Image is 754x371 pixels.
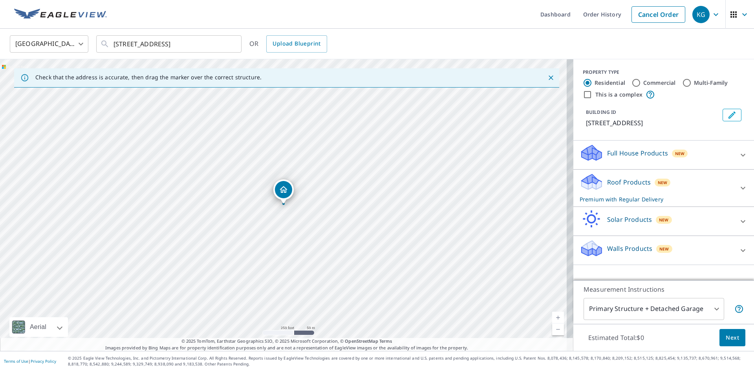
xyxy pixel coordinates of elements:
[582,329,650,346] p: Estimated Total: $0
[31,358,56,364] a: Privacy Policy
[9,317,68,337] div: Aerial
[659,246,669,252] span: New
[734,304,744,314] span: Your report will include the primary structure and a detached garage if one exists.
[27,317,49,337] div: Aerial
[675,150,685,157] span: New
[4,358,28,364] a: Terms of Use
[345,338,378,344] a: OpenStreetMap
[607,244,652,253] p: Walls Products
[14,9,107,20] img: EV Logo
[552,323,564,335] a: Current Level 17, Zoom Out
[68,355,750,367] p: © 2025 Eagle View Technologies, Inc. and Pictometry International Corp. All Rights Reserved. Repo...
[35,74,262,81] p: Check that the address is accurate, then drag the marker over the correct structure.
[723,109,741,121] button: Edit building 1
[659,217,669,223] span: New
[692,6,710,23] div: KG
[643,79,676,87] label: Commercial
[726,333,739,343] span: Next
[586,118,719,128] p: [STREET_ADDRESS]
[595,79,625,87] label: Residential
[580,239,748,261] div: Walls ProductsNew
[584,285,744,294] p: Measurement Instructions
[694,79,728,87] label: Multi-Family
[113,33,225,55] input: Search by address or latitude-longitude
[580,210,748,232] div: Solar ProductsNew
[580,195,734,203] p: Premium with Regular Delivery
[607,177,651,187] p: Roof Products
[658,179,668,186] span: New
[249,35,327,53] div: OR
[546,73,556,83] button: Close
[379,338,392,344] a: Terms
[586,109,616,115] p: BUILDING ID
[584,298,724,320] div: Primary Structure + Detached Garage
[580,173,748,203] div: Roof ProductsNewPremium with Regular Delivery
[552,312,564,323] a: Current Level 17, Zoom In
[181,338,392,345] span: © 2025 TomTom, Earthstar Geographics SIO, © 2025 Microsoft Corporation, ©
[273,179,294,204] div: Dropped pin, building 1, Residential property, 2213 S Tyler St Amarillo, TX 79109
[607,215,652,224] p: Solar Products
[273,39,320,49] span: Upload Blueprint
[10,33,88,55] div: [GEOGRAPHIC_DATA]
[719,329,745,347] button: Next
[583,69,745,76] div: PROPERTY TYPE
[4,359,56,364] p: |
[631,6,685,23] a: Cancel Order
[266,35,327,53] a: Upload Blueprint
[580,144,748,166] div: Full House ProductsNew
[607,148,668,158] p: Full House Products
[595,91,642,99] label: This is a complex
